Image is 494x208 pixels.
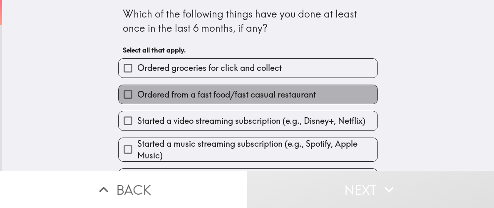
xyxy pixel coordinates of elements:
div: Which of the following things have you done at least once in the last 6 months, if any? [123,7,373,35]
button: Ordered groceries for click and collect [119,59,377,78]
h6: Select all that apply. [123,45,373,55]
span: Ordered groceries for click and collect [137,62,282,74]
span: Started a video streaming subscription (e.g., Disney+, Netflix) [137,115,365,127]
button: Started a music streaming subscription (e.g., Spotify, Apple Music) [119,138,377,161]
button: Ordered from a fast food/fast casual restaurant [119,85,377,104]
span: Started a music streaming subscription (e.g., Spotify, Apple Music) [137,138,377,161]
span: Ordered from a fast food/fast casual restaurant [137,89,316,100]
button: Started a video streaming subscription (e.g., Disney+, Netflix) [119,111,377,130]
